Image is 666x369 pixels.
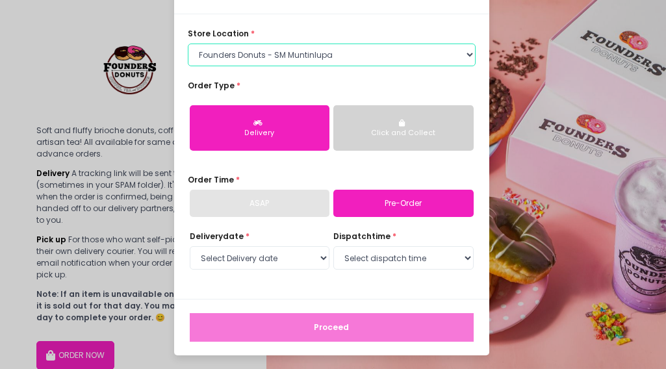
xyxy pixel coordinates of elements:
[198,128,322,138] div: Delivery
[190,313,474,342] button: Proceed
[342,128,465,138] div: Click and Collect
[188,174,234,185] span: Order Time
[188,80,235,91] span: Order Type
[190,231,244,242] span: Delivery date
[333,190,474,217] a: Pre-Order
[188,28,249,39] span: store location
[333,105,474,151] button: Click and Collect
[190,105,330,151] button: Delivery
[333,231,391,242] span: dispatch time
